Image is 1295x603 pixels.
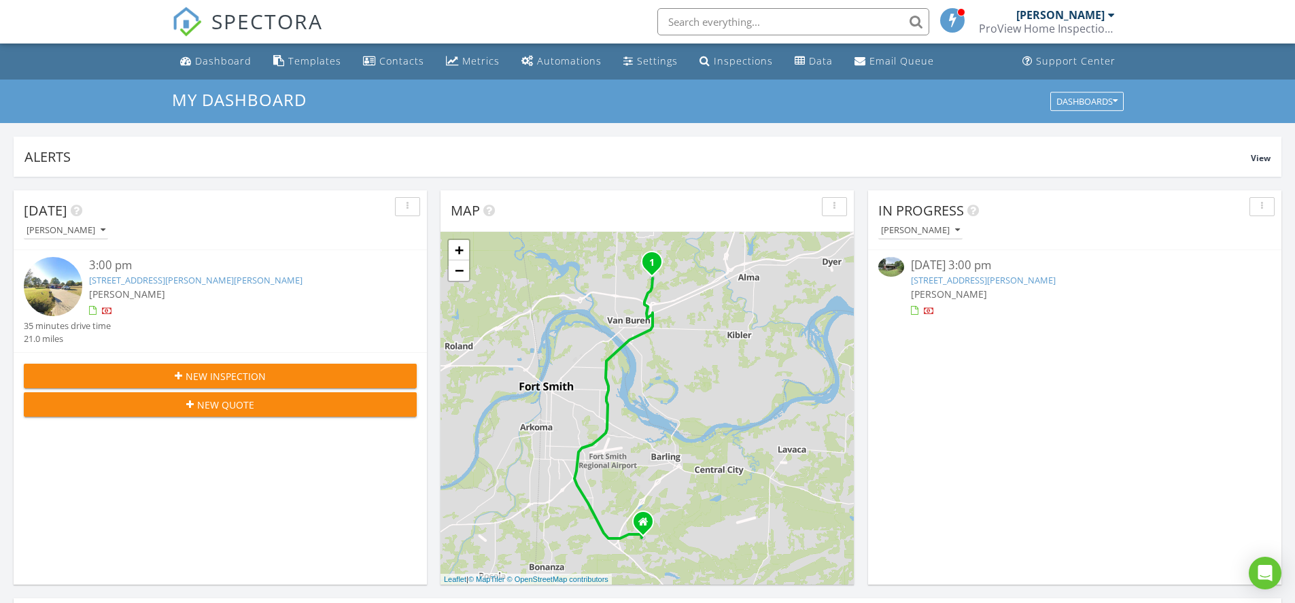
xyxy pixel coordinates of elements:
div: Open Intercom Messenger [1249,557,1281,589]
div: Contacts [379,54,424,67]
div: 21.0 miles [24,332,111,345]
div: Metrics [462,54,500,67]
span: View [1251,152,1271,164]
img: streetview [24,257,82,315]
div: Dashboards [1056,97,1118,106]
div: Alerts [24,148,1251,166]
a: Support Center [1017,49,1121,74]
a: Leaflet [444,575,466,583]
a: © OpenStreetMap contributors [507,575,608,583]
span: Map [451,201,480,220]
div: 3:00 pm [89,257,384,274]
a: Contacts [358,49,430,74]
div: | [441,574,612,585]
div: Templates [288,54,341,67]
div: Email Queue [869,54,934,67]
span: In Progress [878,201,964,220]
i: 1 [649,258,655,268]
a: Dashboard [175,49,257,74]
div: Inspections [714,54,773,67]
div: [PERSON_NAME] [881,226,960,235]
div: Automations [537,54,602,67]
div: [PERSON_NAME] [27,226,105,235]
div: ProView Home Inspections, LLC [979,22,1115,35]
div: [PERSON_NAME] [1016,8,1105,22]
div: [DATE] 3:00 pm [911,257,1239,274]
button: New Quote [24,392,417,417]
img: 9309788%2Fcover_photos%2FbmnES4gCLzpwSAOa0VdQ%2Fsmall.jpg [878,257,904,276]
a: [STREET_ADDRESS][PERSON_NAME] [911,274,1056,286]
a: Templates [268,49,347,74]
a: Settings [618,49,683,74]
span: New Inspection [186,369,266,383]
a: Zoom in [449,240,469,260]
a: [STREET_ADDRESS][PERSON_NAME][PERSON_NAME] [89,274,303,286]
a: Zoom out [449,260,469,281]
a: Inspections [694,49,778,74]
button: Dashboards [1050,92,1124,111]
a: © MapTiler [468,575,505,583]
div: 2825 N Rudy Rd, Van Buren, AR 72956 [652,262,660,270]
a: 3:00 pm [STREET_ADDRESS][PERSON_NAME][PERSON_NAME] [PERSON_NAME] 35 minutes drive time 21.0 miles [24,257,417,345]
a: Automations (Basic) [516,49,607,74]
button: [PERSON_NAME] [24,222,108,240]
img: The Best Home Inspection Software - Spectora [172,7,202,37]
span: SPECTORA [211,7,323,35]
div: Data [809,54,833,67]
div: 35 minutes drive time [24,320,111,332]
a: [DATE] 3:00 pm [STREET_ADDRESS][PERSON_NAME] [PERSON_NAME] [878,257,1271,317]
a: Email Queue [849,49,939,74]
span: [PERSON_NAME] [911,288,987,300]
span: [PERSON_NAME] [89,288,165,300]
a: Metrics [441,49,505,74]
input: Search everything... [657,8,929,35]
span: My Dashboard [172,88,307,111]
div: Settings [637,54,678,67]
div: 12633 Parnell Ln, Fort Smith AR 72916 [643,521,651,530]
button: [PERSON_NAME] [878,222,963,240]
a: Data [789,49,838,74]
span: New Quote [197,398,254,412]
div: Dashboard [195,54,252,67]
div: Support Center [1036,54,1116,67]
a: SPECTORA [172,18,323,47]
button: New Inspection [24,364,417,388]
span: [DATE] [24,201,67,220]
